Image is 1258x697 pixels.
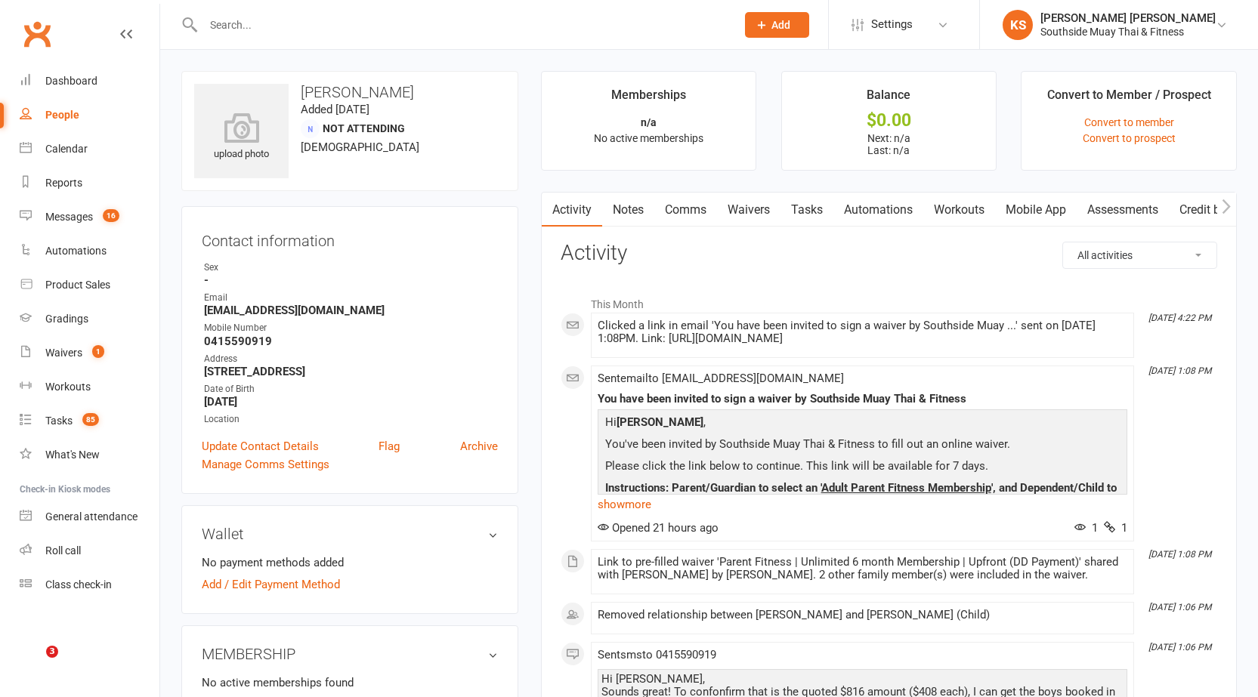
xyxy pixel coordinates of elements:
span: No active memberships [594,132,703,144]
div: Calendar [45,143,88,155]
div: General attendance [45,510,138,523]
a: Add / Edit Payment Method [202,575,340,594]
span: Settings [871,8,913,42]
div: Convert to Member / Prospect [1047,85,1211,113]
a: Assessments [1077,193,1169,227]
p: No active memberships found [202,674,498,692]
u: Adult Parent Fitness Membership [821,481,991,495]
div: Product Sales [45,279,110,291]
strong: [STREET_ADDRESS] [204,365,498,378]
div: Email [204,291,498,305]
span: Add [771,19,790,31]
a: Notes [602,193,654,227]
a: Reports [20,166,159,200]
div: Balance [867,85,910,113]
a: Activity [542,193,602,227]
span: 85 [82,413,99,426]
a: Flag [379,437,400,455]
div: Dashboard [45,75,97,87]
a: Manage Comms Settings [202,455,329,473]
a: Convert to prospect [1083,132,1176,144]
div: Address [204,352,498,366]
a: Mobile App [995,193,1077,227]
a: Automations [833,193,923,227]
a: Automations [20,234,159,268]
strong: - [204,273,498,287]
div: Mobile Number [204,321,498,335]
h3: Activity [561,242,1217,265]
div: Clicked a link in email 'You have been invited to sign a waiver by Southside Muay ...' sent on [D... [598,319,1127,345]
span: Not Attending [323,122,405,134]
h3: Wallet [202,526,498,542]
a: Tasks 85 [20,404,159,438]
div: People [45,109,79,121]
a: Roll call [20,534,159,568]
a: Product Sales [20,268,159,302]
strong: [DATE] [204,395,498,409]
div: Workouts [45,381,91,393]
a: Clubworx [18,15,56,53]
div: Tasks [45,415,73,427]
strong: n/a [641,116,657,128]
a: Convert to member [1084,116,1174,128]
span: 1 [92,345,104,358]
time: Added [DATE] [301,103,369,116]
li: This Month [561,288,1217,313]
div: Roll call [45,544,81,557]
span: 16 [103,209,119,222]
div: Automations [45,245,107,257]
h3: [PERSON_NAME] [194,84,505,100]
div: Removed relationship between [PERSON_NAME] and [PERSON_NAME] (Child) [598,609,1127,621]
i: [DATE] 1:08 PM [1148,549,1211,560]
div: Class check-in [45,578,112,591]
a: Waivers [717,193,780,227]
div: [PERSON_NAME] [PERSON_NAME] [1040,11,1216,25]
a: Workouts [20,370,159,404]
span: 1 [1104,521,1127,535]
i: [DATE] 1:06 PM [1148,602,1211,612]
p: Next: n/a Last: n/a [796,132,983,156]
div: Link to pre-filled waiver 'Parent Fitness | Unlimited 6 month Membership | Upfront (DD Payment)' ... [598,556,1127,581]
i: [DATE] 4:22 PM [1148,313,1211,323]
div: Sex [204,261,498,275]
div: Southside Muay Thai & Fitness [1040,25,1216,39]
p: Hi , [601,413,1124,435]
div: You have been invited to sign a waiver by Southside Muay Thai & Fitness [598,393,1127,406]
div: Waivers [45,347,82,359]
a: Update Contact Details [202,437,319,455]
a: Workouts [923,193,995,227]
a: Comms [654,193,717,227]
div: Messages [45,211,93,223]
a: show more [598,494,1127,515]
strong: [EMAIL_ADDRESS][DOMAIN_NAME] [204,304,498,317]
div: $0.00 [796,113,983,128]
a: Calendar [20,132,159,166]
a: Tasks [780,193,833,227]
a: Archive [460,437,498,455]
i: [DATE] 1:08 PM [1148,365,1211,376]
b: Instructions: Parent/Guardian to select an ' ', and Dependent/Child to select a ' ' [605,481,1117,513]
input: Search... [199,14,725,35]
p: Please click the link below to continue. This link will be available for 7 days. [601,457,1124,479]
button: Add [745,12,809,38]
p: You've been invited by Southside Muay Thai & Fitness to fill out an online waiver. [601,435,1124,457]
a: Dashboard [20,64,159,98]
span: Sent sms to 0415590919 [598,648,716,662]
a: People [20,98,159,132]
strong: 0415590919 [204,335,498,348]
div: What's New [45,449,100,461]
li: No payment methods added [202,554,498,572]
a: Messages 16 [20,200,159,234]
div: Date of Birth [204,382,498,396]
div: KS [1003,10,1033,40]
h3: Contact information [202,227,498,249]
span: Opened 21 hours ago [598,521,719,535]
a: General attendance kiosk mode [20,500,159,534]
span: 1 [1074,521,1098,535]
a: Class kiosk mode [20,568,159,602]
i: [DATE] 1:06 PM [1148,642,1211,652]
span: [DEMOGRAPHIC_DATA] [301,140,419,154]
strong: [PERSON_NAME] [617,415,703,429]
a: Gradings [20,302,159,336]
h3: MEMBERSHIP [202,646,498,662]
